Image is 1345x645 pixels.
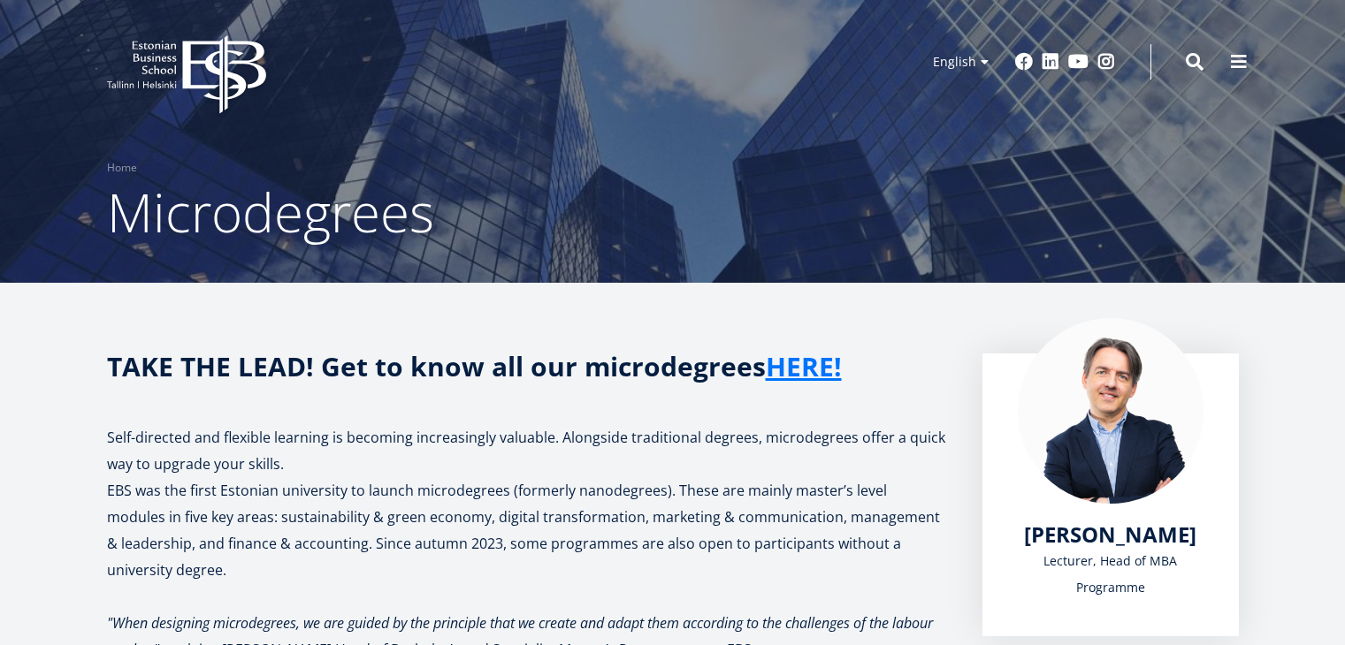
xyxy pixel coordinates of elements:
div: Lecturer, Head of MBA Programme [1018,548,1204,601]
p: Self-directed and flexible learning is becoming increasingly valuable. Alongside traditional degr... [107,424,947,477]
a: Instagram [1097,53,1115,71]
a: [PERSON_NAME] [1024,521,1196,548]
a: HERE! [766,353,842,380]
a: Facebook [1015,53,1033,71]
a: Youtube [1068,53,1089,71]
a: Linkedin [1042,53,1059,71]
span: Microdegrees [107,176,434,248]
span: [PERSON_NAME] [1024,520,1196,549]
p: EBS was the first Estonian university to launch microdegrees (formerly nanodegrees). These are ma... [107,477,947,583]
img: Marko Rillo [1018,318,1204,504]
a: Home [107,159,137,177]
strong: TAKE THE LEAD! Get to know all our microdegrees [107,348,842,384]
